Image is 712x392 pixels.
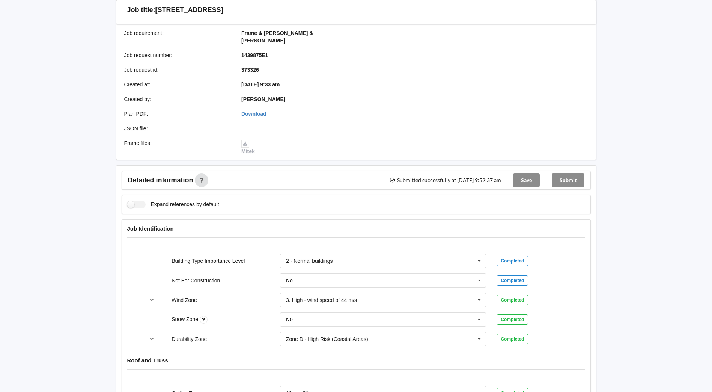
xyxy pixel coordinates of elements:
[497,314,528,325] div: Completed
[241,140,255,154] a: Mitek
[241,52,268,58] b: 1439875E1
[497,256,528,266] div: Completed
[127,357,585,364] h4: Roof and Truss
[145,293,159,307] button: reference-toggle
[241,111,266,117] a: Download
[127,201,219,208] label: Expand references by default
[286,297,357,303] div: 3. High - wind speed of 44 m/s
[286,258,333,264] div: 2 - Normal buildings
[497,275,528,286] div: Completed
[172,277,220,283] label: Not For Construction
[172,336,207,342] label: Durability Zone
[119,51,236,59] div: Job request number :
[172,297,197,303] label: Wind Zone
[497,334,528,344] div: Completed
[128,177,193,184] span: Detailed information
[119,110,236,118] div: Plan PDF :
[145,332,159,346] button: reference-toggle
[241,67,259,73] b: 373326
[286,336,368,342] div: Zone D - High Risk (Coastal Areas)
[155,6,223,14] h3: [STREET_ADDRESS]
[119,125,236,132] div: JSON file :
[286,278,293,283] div: No
[286,317,293,322] div: N0
[119,139,236,155] div: Frame files :
[497,295,528,305] div: Completed
[241,30,313,44] b: Frame & [PERSON_NAME] & [PERSON_NAME]
[241,96,285,102] b: [PERSON_NAME]
[172,258,245,264] label: Building Type Importance Level
[119,66,236,74] div: Job request id :
[127,225,585,232] h4: Job Identification
[172,316,200,322] label: Snow Zone
[119,29,236,44] div: Job requirement :
[389,178,501,183] span: Submitted successfully at [DATE] 9:52:37 am
[127,6,155,14] h3: Job title:
[119,81,236,88] div: Created at :
[241,81,280,87] b: [DATE] 9:33 am
[119,95,236,103] div: Created by :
